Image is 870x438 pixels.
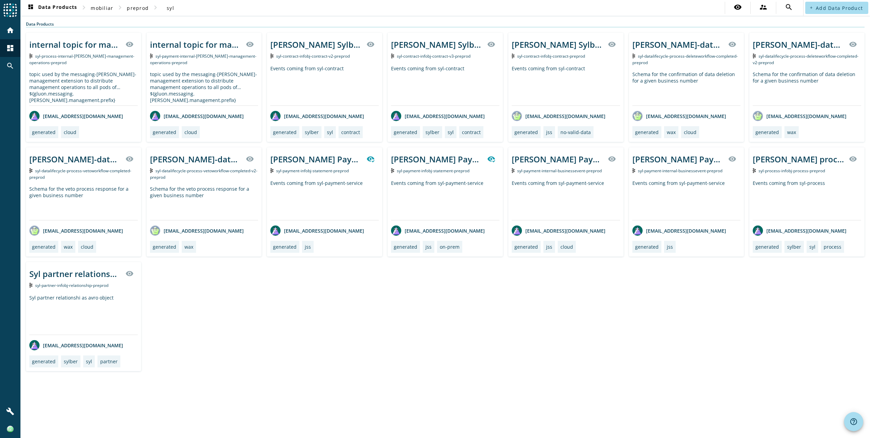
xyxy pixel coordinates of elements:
[29,268,121,279] div: Syl partner relationship topic
[391,154,483,165] div: [PERSON_NAME] Payment infobj of Statement producer
[273,244,297,250] div: generated
[632,71,741,105] div: Schema for the confirmation of data deletion for a given business number
[29,54,32,58] img: Kafka Topic: syl-process-internal-kafka-management-operations-preprod
[150,111,160,121] img: avatar
[88,2,116,14] button: mobiliar
[462,129,481,135] div: contract
[3,3,17,17] img: spoud-logo.svg
[153,244,176,250] div: generated
[29,39,121,50] div: internal topic for management operations for ${gluon.messaging.[PERSON_NAME].management.prefix}
[327,129,333,135] div: syl
[425,129,439,135] div: sylber
[667,244,673,250] div: jss
[80,3,88,12] mat-icon: chevron_right
[270,111,364,121] div: [EMAIL_ADDRESS][DOMAIN_NAME]
[150,168,258,180] span: Kafka Topic: syl-datalifecycle-process-vetoworkflow-completed-v2-preprod
[514,244,538,250] div: generated
[150,54,153,58] img: Kafka Topic: syl-payment-internal-kafka-management-operations-preprod
[638,168,722,174] span: Kafka Topic: syl-payment-internal-businessevent-preprod
[632,225,726,236] div: [EMAIL_ADDRESS][DOMAIN_NAME]
[425,244,432,250] div: jss
[394,244,417,250] div: generated
[394,129,417,135] div: generated
[728,40,736,48] mat-icon: visibility
[150,154,242,165] div: [PERSON_NAME]-datalifecycle process veto workflow completed
[150,53,257,65] span: Kafka Topic: syl-payment-internal-kafka-management-operations-preprod
[632,53,738,65] span: Kafka Topic: syl-datalifecycle-process-deleteworkflow-completed-preprod
[632,180,741,220] div: Events coming from syl-payment-service
[512,65,620,105] div: Events coming from syl-contract
[32,244,56,250] div: generated
[91,5,113,11] span: mobiliar
[512,39,604,50] div: [PERSON_NAME] Sylber contract status producer
[24,2,80,14] button: Data Products
[787,244,801,250] div: sylber
[150,225,244,236] div: [EMAIL_ADDRESS][DOMAIN_NAME]
[487,40,495,48] mat-icon: visibility
[276,53,350,59] span: Kafka Topic: syl-contract-infobj-contract-v2-preprod
[270,225,281,236] img: avatar
[64,129,76,135] div: cloud
[150,168,153,173] img: Kafka Topic: syl-datalifecycle-process-vetoworkflow-completed-v2-preprod
[29,71,138,105] div: topic used by the messaging-[PERSON_NAME]-management extension to distribute management operation...
[273,129,297,135] div: generated
[753,53,858,65] span: Kafka Topic: syl-datalifecycle-process-deleteworkflow-completed-v2-preprod
[100,358,118,365] div: partner
[32,129,56,135] div: generated
[809,244,815,250] div: syl
[753,225,763,236] img: avatar
[64,244,73,250] div: wax
[27,4,35,12] mat-icon: dashboard
[397,168,469,174] span: Kafka Topic: syl-payment-infobj-statement-preprod
[753,168,756,173] img: Kafka Topic: syl-process-infobj-process-preprod
[809,6,813,10] mat-icon: add
[6,407,14,415] mat-icon: build
[270,168,273,173] img: Kafka Topic: syl-payment-infobj-statement-preprod
[29,294,138,335] div: Syl partner relationshi as avro object
[6,26,14,34] mat-icon: home
[153,129,176,135] div: generated
[440,244,460,250] div: on-prem
[29,225,123,236] div: [EMAIL_ADDRESS][DOMAIN_NAME]
[759,3,767,11] mat-icon: supervisor_account
[29,283,32,288] img: Kafka Topic: syl-partner-infobj-relationship-preprod
[785,3,793,11] mat-icon: search
[184,129,197,135] div: cloud
[753,180,861,220] div: Events coming from syl-process
[29,168,32,173] img: Kafka Topic: syl-datalifecycle-process-vetoworkflow-completed-preprod
[517,168,602,174] span: Kafka Topic: syl-payment-internal-businessevent-preprod
[270,111,281,121] img: avatar
[391,168,394,173] img: Kafka Topic: syl-payment-infobj-statement-preprod
[684,129,696,135] div: cloud
[150,111,244,121] div: [EMAIL_ADDRESS][DOMAIN_NAME]
[824,244,841,250] div: process
[816,5,863,11] span: Add Data Product
[29,225,40,236] img: avatar
[246,155,254,163] mat-icon: visibility
[448,129,454,135] div: syl
[6,62,14,70] mat-icon: search
[116,3,124,12] mat-icon: chevron_right
[391,54,394,58] img: Kafka Topic: syl-contract-infobj-contract-v3-preprod
[270,39,362,50] div: [PERSON_NAME] Sylber contract infobj producer
[270,65,379,105] div: Events coming from syl-contract
[753,111,763,121] img: avatar
[632,111,726,121] div: [EMAIL_ADDRESS][DOMAIN_NAME]
[514,129,538,135] div: generated
[512,111,522,121] img: avatar
[81,244,93,250] div: cloud
[305,244,311,250] div: jss
[512,225,605,236] div: [EMAIL_ADDRESS][DOMAIN_NAME]
[632,111,643,121] img: avatar
[29,154,121,165] div: [PERSON_NAME]-datalifecycle process veto workflow completed
[512,168,515,173] img: Kafka Topic: syl-payment-internal-businessevent-preprod
[184,244,193,250] div: wax
[753,39,845,50] div: [PERSON_NAME]-datalifecycle process delete workflow completed
[632,225,643,236] img: avatar
[32,358,56,365] div: generated
[125,269,134,278] mat-icon: visibility
[753,71,861,105] div: Schema for the confirmation of data deletion for a given business number
[517,53,585,59] span: Kafka Topic: syl-contract-infobj-contract-preprod
[7,426,14,433] img: 3a48fcac8981e98abad0d19906949f8f
[26,21,865,27] div: Data Products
